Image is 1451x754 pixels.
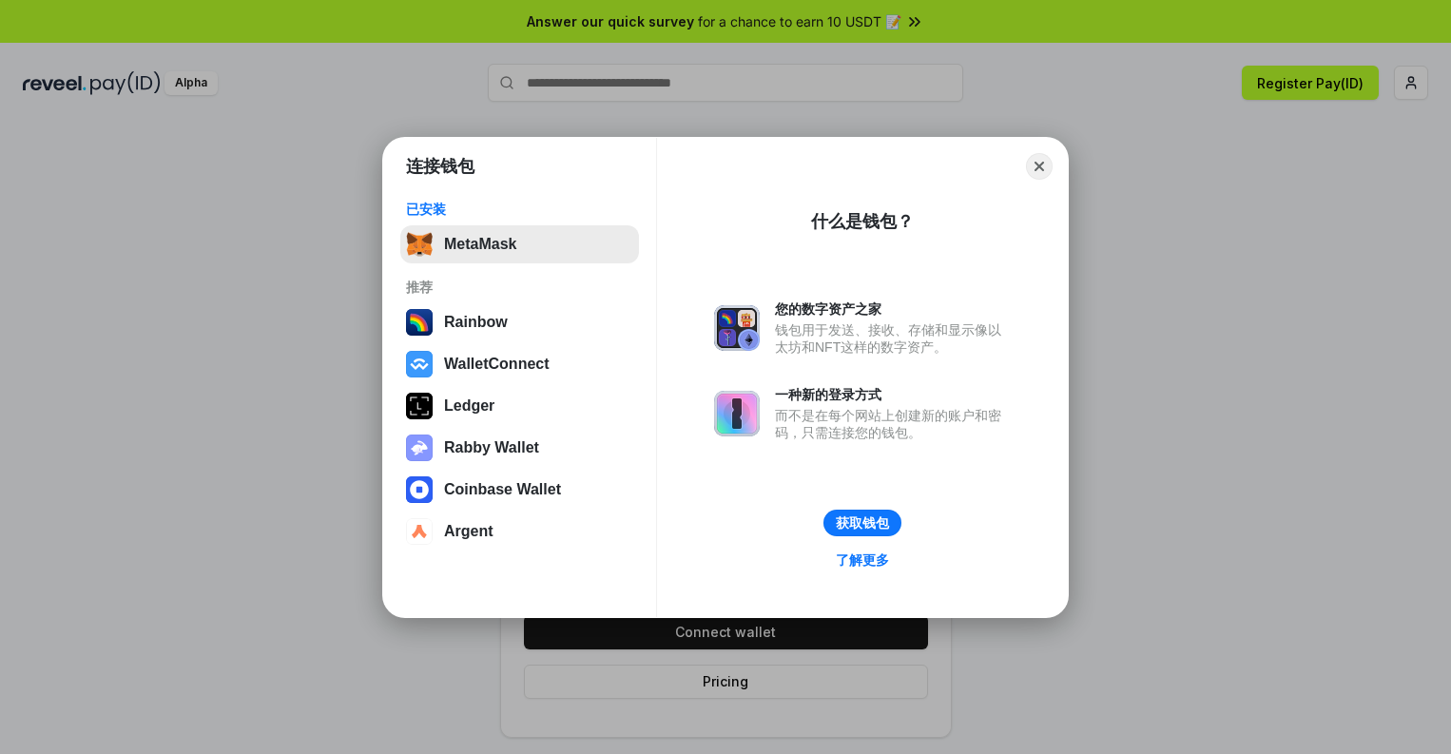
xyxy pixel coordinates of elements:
img: svg+xml,%3Csvg%20xmlns%3D%22http%3A%2F%2Fwww.w3.org%2F2000%2Fsvg%22%20fill%3D%22none%22%20viewBox... [406,435,433,461]
div: 已安装 [406,201,633,218]
div: Rainbow [444,314,508,331]
div: 什么是钱包？ [811,210,914,233]
div: 了解更多 [836,551,889,569]
img: svg+xml,%3Csvg%20width%3D%22120%22%20height%3D%22120%22%20viewBox%3D%220%200%20120%20120%22%20fil... [406,309,433,336]
a: 了解更多 [824,548,900,572]
img: svg+xml,%3Csvg%20xmlns%3D%22http%3A%2F%2Fwww.w3.org%2F2000%2Fsvg%22%20fill%3D%22none%22%20viewBox... [714,391,760,436]
img: svg+xml,%3Csvg%20fill%3D%22none%22%20height%3D%2233%22%20viewBox%3D%220%200%2035%2033%22%20width%... [406,231,433,258]
div: Rabby Wallet [444,439,539,456]
button: Close [1026,153,1053,180]
img: svg+xml,%3Csvg%20width%3D%2228%22%20height%3D%2228%22%20viewBox%3D%220%200%2028%2028%22%20fill%3D... [406,351,433,377]
div: 钱包用于发送、接收、存储和显示像以太坊和NFT这样的数字资产。 [775,321,1011,356]
div: 推荐 [406,279,633,296]
div: MetaMask [444,236,516,253]
button: Rainbow [400,303,639,341]
button: 获取钱包 [823,510,901,536]
button: MetaMask [400,225,639,263]
img: svg+xml,%3Csvg%20width%3D%2228%22%20height%3D%2228%22%20viewBox%3D%220%200%2028%2028%22%20fill%3D... [406,476,433,503]
img: svg+xml,%3Csvg%20xmlns%3D%22http%3A%2F%2Fwww.w3.org%2F2000%2Fsvg%22%20width%3D%2228%22%20height%3... [406,393,433,419]
button: Coinbase Wallet [400,471,639,509]
div: 您的数字资产之家 [775,300,1011,318]
img: svg+xml,%3Csvg%20xmlns%3D%22http%3A%2F%2Fwww.w3.org%2F2000%2Fsvg%22%20fill%3D%22none%22%20viewBox... [714,305,760,351]
button: Argent [400,512,639,551]
div: 一种新的登录方式 [775,386,1011,403]
div: 获取钱包 [836,514,889,532]
button: Ledger [400,387,639,425]
div: 而不是在每个网站上创建新的账户和密码，只需连接您的钱包。 [775,407,1011,441]
button: WalletConnect [400,345,639,383]
div: Ledger [444,397,494,415]
img: svg+xml,%3Csvg%20width%3D%2228%22%20height%3D%2228%22%20viewBox%3D%220%200%2028%2028%22%20fill%3D... [406,518,433,545]
div: Coinbase Wallet [444,481,561,498]
div: WalletConnect [444,356,550,373]
button: Rabby Wallet [400,429,639,467]
h1: 连接钱包 [406,155,474,178]
div: Argent [444,523,493,540]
